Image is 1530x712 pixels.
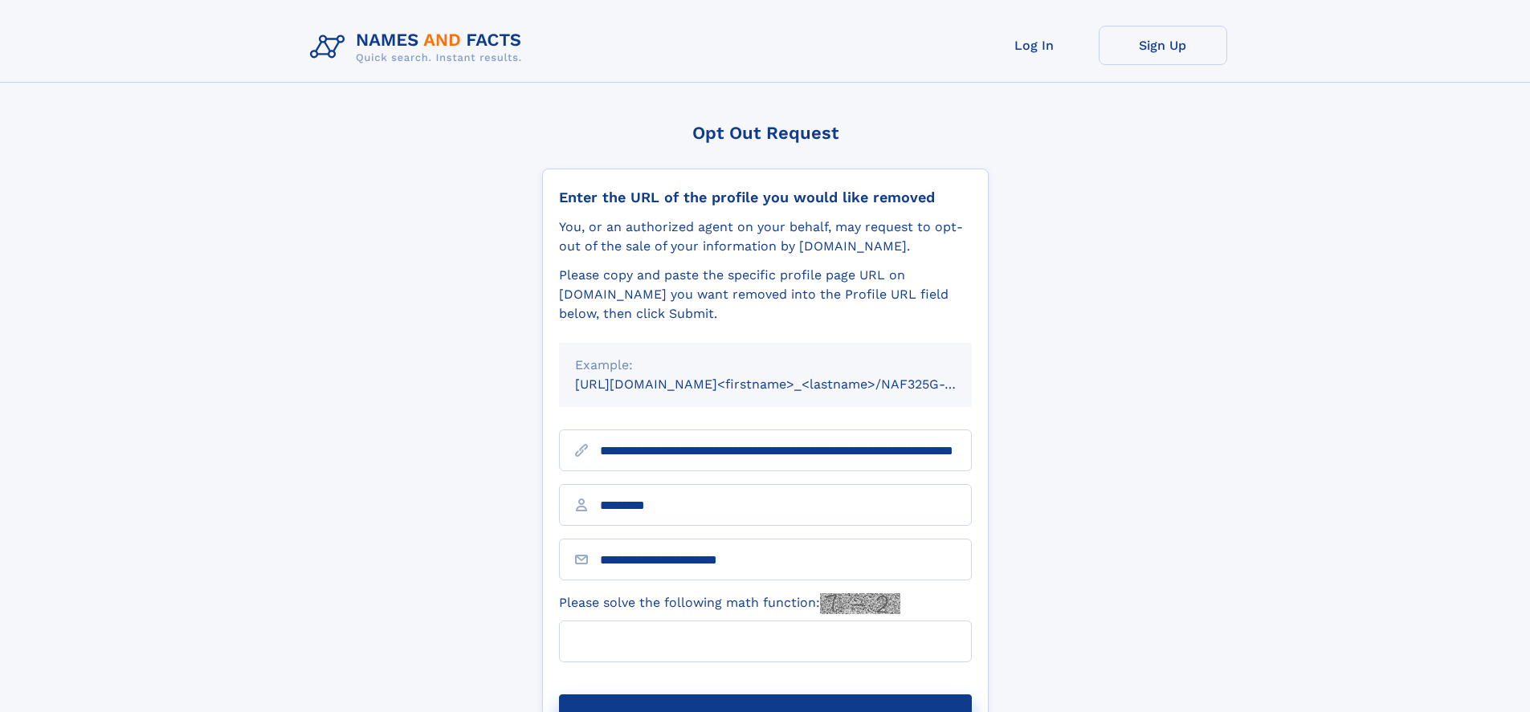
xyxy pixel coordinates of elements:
[559,189,972,206] div: Enter the URL of the profile you would like removed
[559,266,972,323] div: Please copy and paste the specific profile page URL on [DOMAIN_NAME] you want removed into the Pr...
[575,376,1002,392] small: [URL][DOMAIN_NAME]<firstname>_<lastname>/NAF325G-xxxxxxxx
[575,356,956,375] div: Example:
[559,218,972,256] div: You, or an authorized agent on your behalf, may request to opt-out of the sale of your informatio...
[970,26,1099,65] a: Log In
[1099,26,1227,65] a: Sign Up
[559,593,900,614] label: Please solve the following math function:
[542,123,989,143] div: Opt Out Request
[304,26,535,69] img: Logo Names and Facts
